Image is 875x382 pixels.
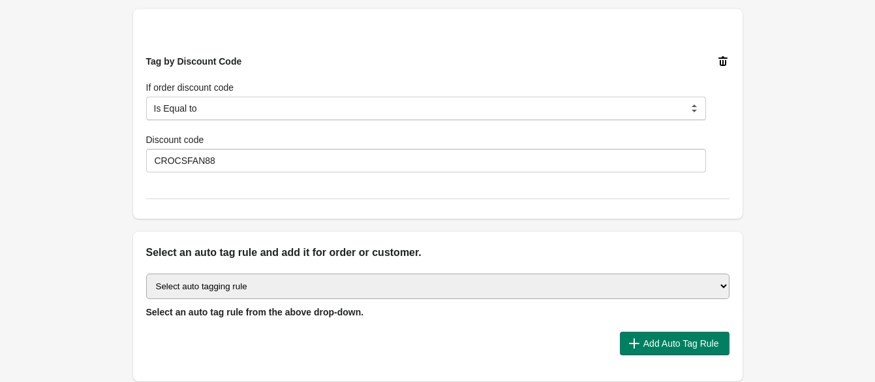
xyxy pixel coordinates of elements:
[146,133,204,146] label: Discount code
[146,56,242,67] span: Tag by Discount Code
[146,81,234,94] label: If order discount code
[620,332,729,355] button: Add Auto Tag Rule
[146,149,706,172] input: Discount code
[643,338,719,349] span: Add Auto Tag Rule
[146,307,364,317] span: Select an auto tag rule from the above drop-down.
[146,245,729,261] h2: Select an auto tag rule and add it for order or customer.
